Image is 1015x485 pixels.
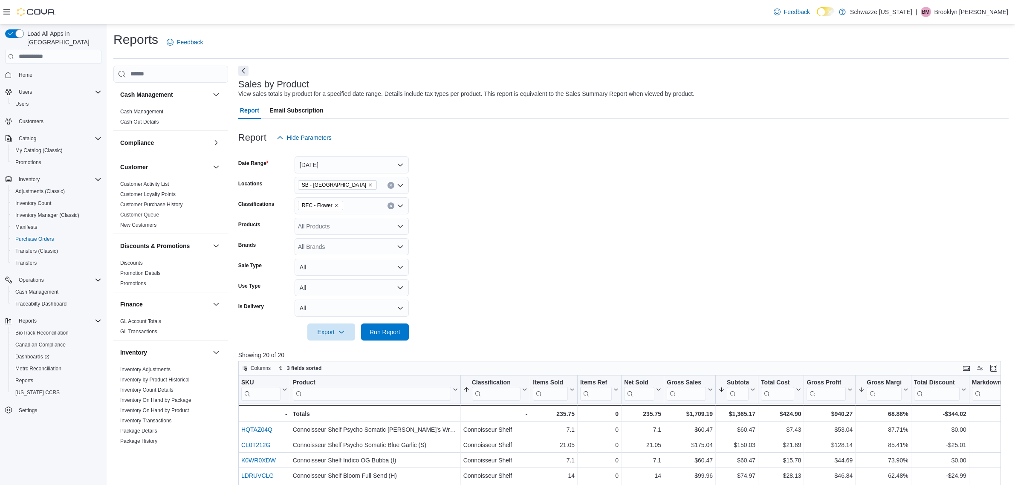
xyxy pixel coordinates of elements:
span: Cash Management [15,289,58,295]
button: Customer [211,162,221,172]
label: Sale Type [238,262,262,269]
div: View sales totals by product for a specified date range. Details include tax types per product. T... [238,89,694,98]
label: Products [238,221,260,228]
button: Clear input [387,182,394,189]
div: Net Sold [624,378,654,400]
span: Hide Parameters [287,133,332,142]
div: $940.27 [807,409,853,419]
span: Columns [251,365,271,372]
span: Inventory [15,174,101,185]
div: - [241,409,287,419]
button: Home [2,69,105,81]
div: Subtotal [727,378,749,387]
div: Total Cost [761,378,794,387]
h3: Discounts & Promotions [120,242,190,250]
button: Finance [120,300,209,309]
span: Transfers (Classic) [15,248,58,254]
a: Discounts [120,260,143,266]
div: 235.75 [533,409,575,419]
button: Cash Management [9,286,105,298]
button: Product [292,378,457,400]
span: BioTrack Reconciliation [15,329,69,336]
a: Customer Loyalty Points [120,191,176,197]
span: Users [12,99,101,109]
button: Reports [9,375,105,387]
div: Product [292,378,451,387]
button: Users [9,98,105,110]
label: Date Range [238,160,269,167]
span: BioTrack Reconciliation [12,328,101,338]
button: Discounts & Promotions [211,241,221,251]
button: Users [2,86,105,98]
div: SKU [241,378,280,387]
button: Traceabilty Dashboard [9,298,105,310]
a: Inventory Adjustments [120,367,171,372]
a: Promotions [120,280,146,286]
button: Inventory Manager (Classic) [9,209,105,221]
span: 3 fields sorted [287,365,321,372]
button: Run Report [361,323,409,341]
a: Metrc Reconciliation [12,364,65,374]
a: Inventory On Hand by Product [120,407,189,413]
div: 0 [580,409,619,419]
button: Inventory [211,347,221,358]
p: Brooklyn [PERSON_NAME] [934,7,1009,17]
span: Manifests [12,222,101,232]
div: Gross Profit [807,378,846,400]
span: Customers [15,116,101,127]
a: Cash Out Details [120,119,159,125]
button: BioTrack Reconciliation [9,327,105,339]
button: Compliance [211,138,221,148]
span: Reports [19,318,37,324]
span: REC - Flower [302,201,333,210]
button: Open list of options [397,182,404,189]
span: Purchase Orders [15,236,54,242]
a: Settings [15,405,40,416]
button: Adjustments (Classic) [9,185,105,197]
span: Operations [19,277,44,283]
span: Reports [15,377,33,384]
button: Columns [239,363,274,373]
button: Remove REC - Flower from selection in this group [334,203,339,208]
span: Metrc Reconciliation [12,364,101,374]
a: Inventory Count [12,198,55,208]
a: Dashboards [9,351,105,363]
label: Classifications [238,201,275,208]
a: Feedback [770,3,813,20]
p: Showing 20 of 20 [238,351,1009,359]
button: Catalog [2,133,105,144]
span: Promotions [12,157,101,167]
a: CL0T212G [241,442,270,448]
a: Transfers (Classic) [12,246,61,256]
div: Connoisseur Shelf Psycho Somatic Blue Garlic (S) [292,440,457,450]
span: Promotion Details [120,270,161,277]
span: Reports [15,316,101,326]
a: HQTAZ04Q [241,426,272,433]
button: Cash Management [211,89,221,100]
span: Inventory Count [15,200,52,207]
span: Catalog [19,135,36,142]
span: GL Account Totals [120,318,161,325]
h1: Reports [113,31,158,48]
div: Total Cost [761,378,794,400]
h3: Compliance [120,139,154,147]
button: All [295,279,409,296]
button: Inventory Count [9,197,105,209]
span: Load All Apps in [GEOGRAPHIC_DATA] [24,29,101,46]
button: Export [307,323,355,341]
button: My Catalog (Classic) [9,144,105,156]
span: Promotions [15,159,41,166]
span: My Catalog (Classic) [12,145,101,156]
span: Adjustments (Classic) [12,186,101,196]
button: Gross Margin [858,378,908,400]
button: Open list of options [397,202,404,209]
button: Classification [463,378,527,400]
span: Catalog [15,133,101,144]
span: Cash Management [120,108,163,115]
span: Dashboards [15,353,49,360]
button: Gross Profit [807,378,853,400]
button: Enter fullscreen [989,363,999,373]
